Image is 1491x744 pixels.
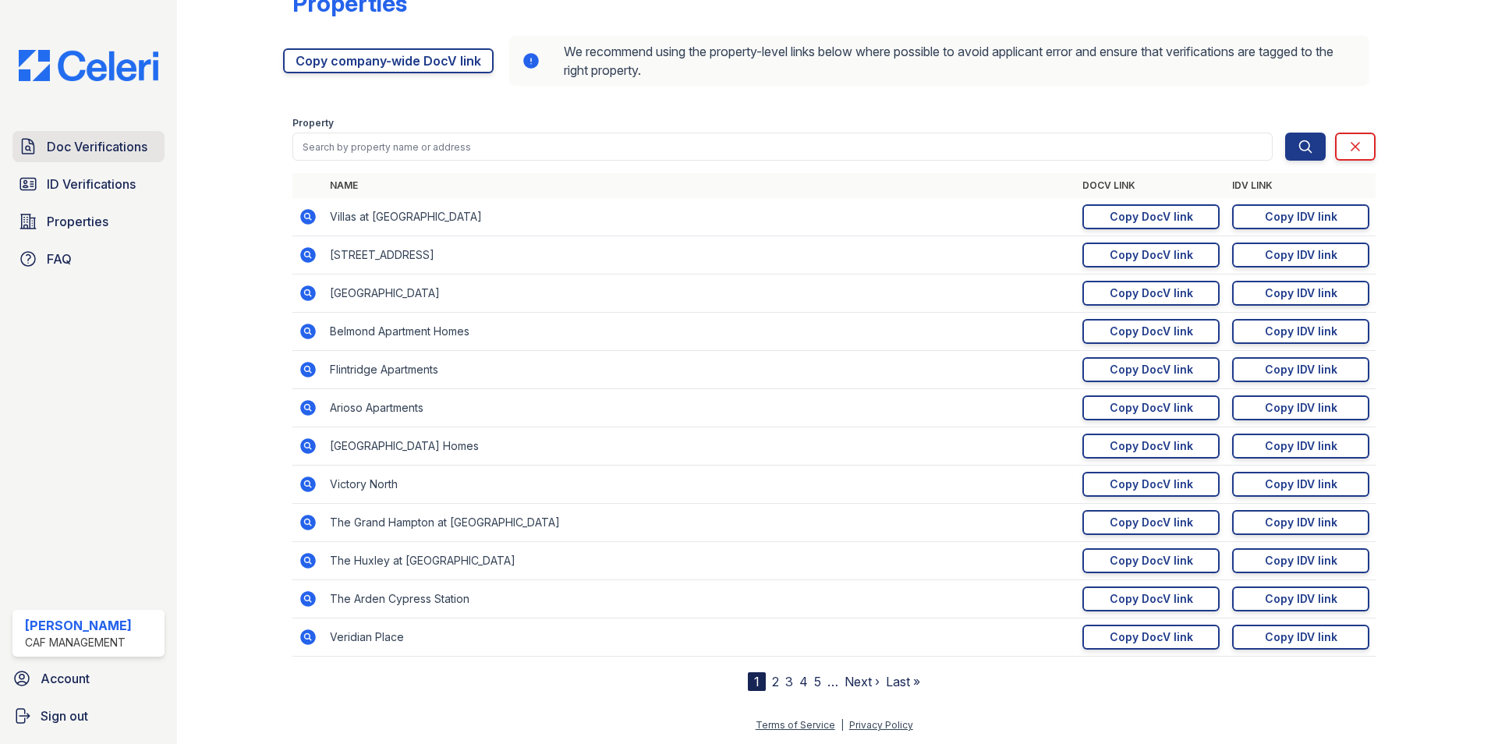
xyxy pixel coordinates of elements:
[1232,586,1369,611] a: Copy IDV link
[6,50,171,81] img: CE_Logo_Blue-a8612792a0a2168367f1c8372b55b34899dd931a85d93a1a3d3e32e68fde9ad4.png
[886,674,920,689] a: Last »
[1110,438,1193,454] div: Copy DocV link
[1232,281,1369,306] a: Copy IDV link
[1082,472,1220,497] a: Copy DocV link
[1082,281,1220,306] a: Copy DocV link
[6,700,171,732] a: Sign out
[292,133,1273,161] input: Search by property name or address
[1265,438,1337,454] div: Copy IDV link
[1265,247,1337,263] div: Copy IDV link
[827,672,838,691] span: …
[1110,629,1193,645] div: Copy DocV link
[1226,173,1376,198] th: IDV Link
[41,707,88,725] span: Sign out
[12,131,165,162] a: Doc Verifications
[1232,395,1369,420] a: Copy IDV link
[324,173,1076,198] th: Name
[12,168,165,200] a: ID Verifications
[1265,515,1337,530] div: Copy IDV link
[1265,362,1337,377] div: Copy IDV link
[1232,243,1369,267] a: Copy IDV link
[324,580,1076,618] td: The Arden Cypress Station
[1082,395,1220,420] a: Copy DocV link
[47,175,136,193] span: ID Verifications
[1265,591,1337,607] div: Copy IDV link
[785,674,793,689] a: 3
[1265,324,1337,339] div: Copy IDV link
[845,674,880,689] a: Next ›
[841,719,844,731] div: |
[6,663,171,694] a: Account
[772,674,779,689] a: 2
[1082,625,1220,650] a: Copy DocV link
[1110,247,1193,263] div: Copy DocV link
[12,206,165,237] a: Properties
[1265,400,1337,416] div: Copy IDV link
[1110,591,1193,607] div: Copy DocV link
[1110,477,1193,492] div: Copy DocV link
[1110,553,1193,569] div: Copy DocV link
[1082,586,1220,611] a: Copy DocV link
[1265,553,1337,569] div: Copy IDV link
[324,275,1076,313] td: [GEOGRAPHIC_DATA]
[814,674,821,689] a: 5
[799,674,808,689] a: 4
[1110,362,1193,377] div: Copy DocV link
[283,48,494,73] a: Copy company-wide DocV link
[324,466,1076,504] td: Victory North
[1082,548,1220,573] a: Copy DocV link
[324,313,1076,351] td: Belmond Apartment Homes
[25,616,132,635] div: [PERSON_NAME]
[1076,173,1226,198] th: DocV Link
[25,635,132,650] div: CAF Management
[324,504,1076,542] td: The Grand Hampton at [GEOGRAPHIC_DATA]
[509,36,1369,86] div: We recommend using the property-level links below where possible to avoid applicant error and ens...
[47,137,147,156] span: Doc Verifications
[1232,472,1369,497] a: Copy IDV link
[47,212,108,231] span: Properties
[1232,510,1369,535] a: Copy IDV link
[1110,400,1193,416] div: Copy DocV link
[1110,285,1193,301] div: Copy DocV link
[748,672,766,691] div: 1
[1082,434,1220,459] a: Copy DocV link
[1265,477,1337,492] div: Copy IDV link
[324,236,1076,275] td: [STREET_ADDRESS]
[849,719,913,731] a: Privacy Policy
[1082,319,1220,344] a: Copy DocV link
[324,542,1076,580] td: The Huxley at [GEOGRAPHIC_DATA]
[324,198,1076,236] td: Villas at [GEOGRAPHIC_DATA]
[292,117,334,129] label: Property
[1110,209,1193,225] div: Copy DocV link
[1082,357,1220,382] a: Copy DocV link
[324,351,1076,389] td: Flintridge Apartments
[1110,515,1193,530] div: Copy DocV link
[12,243,165,275] a: FAQ
[1232,548,1369,573] a: Copy IDV link
[47,250,72,268] span: FAQ
[1232,625,1369,650] a: Copy IDV link
[1082,510,1220,535] a: Copy DocV link
[324,427,1076,466] td: [GEOGRAPHIC_DATA] Homes
[1082,243,1220,267] a: Copy DocV link
[324,618,1076,657] td: Veridian Place
[324,389,1076,427] td: Arioso Apartments
[1232,319,1369,344] a: Copy IDV link
[41,669,90,688] span: Account
[1265,629,1337,645] div: Copy IDV link
[1082,204,1220,229] a: Copy DocV link
[1110,324,1193,339] div: Copy DocV link
[756,719,835,731] a: Terms of Service
[1265,285,1337,301] div: Copy IDV link
[1232,434,1369,459] a: Copy IDV link
[1265,209,1337,225] div: Copy IDV link
[1232,357,1369,382] a: Copy IDV link
[1232,204,1369,229] a: Copy IDV link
